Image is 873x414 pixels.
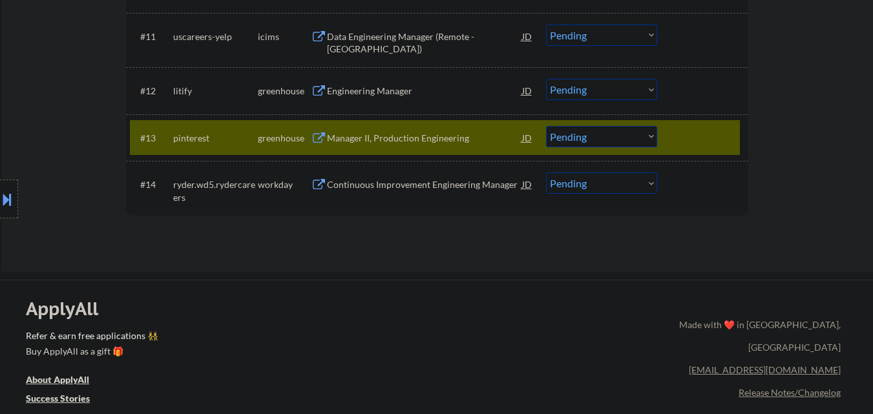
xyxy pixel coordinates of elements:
[258,85,311,98] div: greenhouse
[173,30,258,43] div: uscareers-yelp
[26,298,113,320] div: ApplyAll
[258,132,311,145] div: greenhouse
[521,126,534,149] div: JD
[327,85,522,98] div: Engineering Manager
[258,178,311,191] div: workday
[26,393,90,404] u: Success Stories
[521,25,534,48] div: JD
[327,30,522,56] div: Data Engineering Manager (Remote - [GEOGRAPHIC_DATA])
[26,347,155,356] div: Buy ApplyAll as a gift 🎁
[521,79,534,102] div: JD
[327,178,522,191] div: Continuous Improvement Engineering Manager
[26,373,107,389] a: About ApplyAll
[739,387,841,398] a: Release Notes/Changelog
[26,374,89,385] u: About ApplyAll
[327,132,522,145] div: Manager II, Production Engineering
[26,392,107,408] a: Success Stories
[521,172,534,196] div: JD
[258,30,311,43] div: icims
[26,345,155,361] a: Buy ApplyAll as a gift 🎁
[674,313,841,358] div: Made with ❤️ in [GEOGRAPHIC_DATA], [GEOGRAPHIC_DATA]
[26,331,409,345] a: Refer & earn free applications 👯‍♀️
[689,364,841,375] a: [EMAIL_ADDRESS][DOMAIN_NAME]
[140,30,163,43] div: #11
